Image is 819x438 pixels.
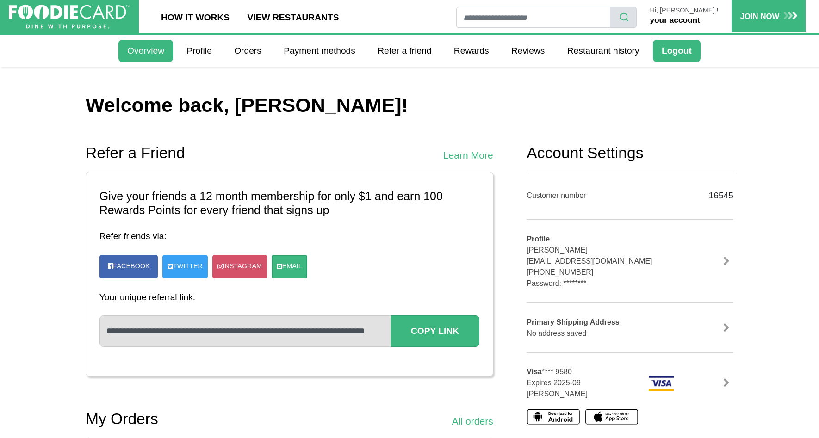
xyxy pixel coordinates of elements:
[225,40,270,62] a: Orders
[162,255,208,278] a: Twitter
[391,315,479,346] button: Copy Link
[527,234,675,289] div: [PERSON_NAME] [EMAIL_ADDRESS][DOMAIN_NAME] [PHONE_NUMBER] Password: ********
[650,15,700,25] a: your account
[223,261,262,271] span: Instagram
[104,257,154,276] a: Facebook
[443,148,493,163] a: Learn More
[173,261,203,271] span: Twitter
[445,40,498,62] a: Rewards
[527,190,675,201] div: Customer number
[527,368,542,376] b: Visa
[456,7,610,28] input: restaurant search
[527,235,550,243] b: Profile
[9,5,130,29] img: FoodieCard; Eat, Drink, Save, Donate
[527,318,619,326] b: Primary Shipping Address
[520,366,641,400] div: **** 9580 Expires 2025-09 [PERSON_NAME]
[503,40,554,62] a: Reviews
[369,40,441,62] a: Refer a friend
[650,7,718,14] p: Hi, [PERSON_NAME] !
[99,190,479,217] h3: Give your friends a 12 month membership for only $1 and earn 100 Rewards Points for every friend ...
[610,7,637,28] button: search
[452,414,493,429] a: All orders
[648,375,675,391] img: visa.png
[113,262,150,270] span: Facebook
[653,40,701,62] a: Logout
[86,144,185,162] h2: Refer a Friend
[86,93,733,117] h1: Welcome back, [PERSON_NAME]!
[275,40,364,62] a: Payment methods
[178,40,221,62] a: Profile
[118,40,173,62] a: Overview
[86,410,158,428] h2: My Orders
[527,329,586,337] span: No address saved
[212,255,267,278] a: Instagram
[272,255,307,278] a: Email
[99,231,479,241] h4: Refer friends via:
[282,261,302,271] span: Email
[689,185,733,206] div: 16545
[558,40,648,62] a: Restaurant history
[527,144,733,162] h2: Account Settings
[99,292,479,302] h4: Your unique referral link:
